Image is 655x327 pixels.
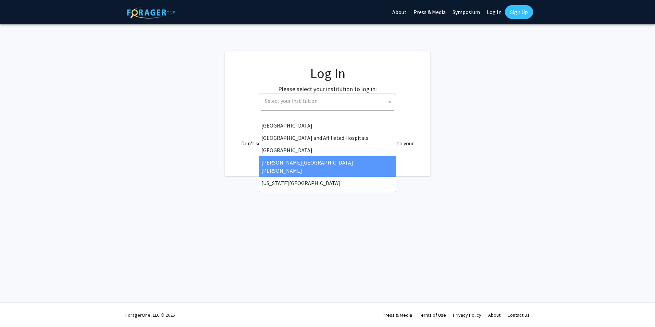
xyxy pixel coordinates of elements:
[259,189,396,202] li: [PERSON_NAME][GEOGRAPHIC_DATA]
[127,7,175,19] img: ForagerOne Logo
[453,312,481,318] a: Privacy Policy
[259,94,396,109] span: Select your institution
[259,144,396,156] li: [GEOGRAPHIC_DATA]
[507,312,530,318] a: Contact Us
[505,5,533,19] a: Sign Up
[259,177,396,189] li: [US_STATE][GEOGRAPHIC_DATA]
[278,84,377,94] label: Please select your institution to log in:
[261,110,394,122] input: Search
[5,296,29,322] iframe: Chat
[238,65,417,82] h1: Log In
[259,132,396,144] li: [GEOGRAPHIC_DATA] and Affiliated Hospitals
[262,94,396,108] span: Select your institution
[259,119,396,132] li: [GEOGRAPHIC_DATA]
[265,97,318,104] span: Select your institution
[259,156,396,177] li: [PERSON_NAME][GEOGRAPHIC_DATA][PERSON_NAME]
[419,312,446,318] a: Terms of Use
[238,123,417,156] div: No account? . Don't see your institution? about bringing ForagerOne to your institution.
[383,312,412,318] a: Press & Media
[488,312,500,318] a: About
[125,303,175,327] div: ForagerOne, LLC © 2025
